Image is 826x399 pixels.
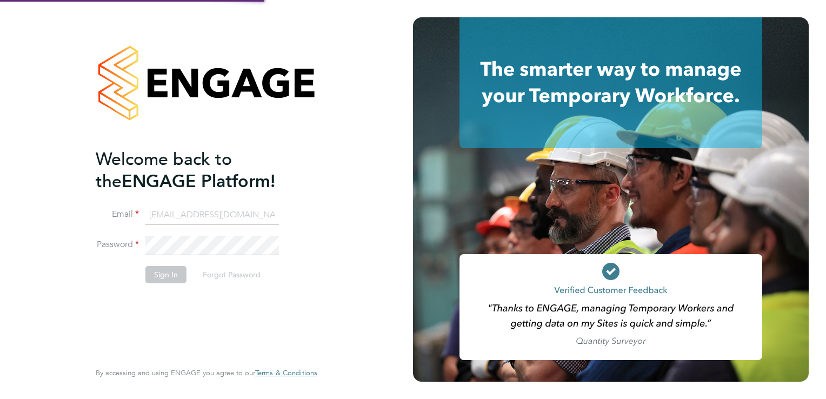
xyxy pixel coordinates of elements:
label: Email [96,209,139,220]
a: Terms & Conditions [255,369,317,377]
button: Forgot Password [194,266,269,283]
h2: ENGAGE Platform! [96,148,307,192]
button: Sign In [145,266,186,283]
input: Enter your work email... [145,205,279,225]
span: Welcome back to the [96,149,232,192]
span: Terms & Conditions [255,368,317,377]
label: Password [96,239,139,250]
span: By accessing and using ENGAGE you agree to our [96,368,317,377]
